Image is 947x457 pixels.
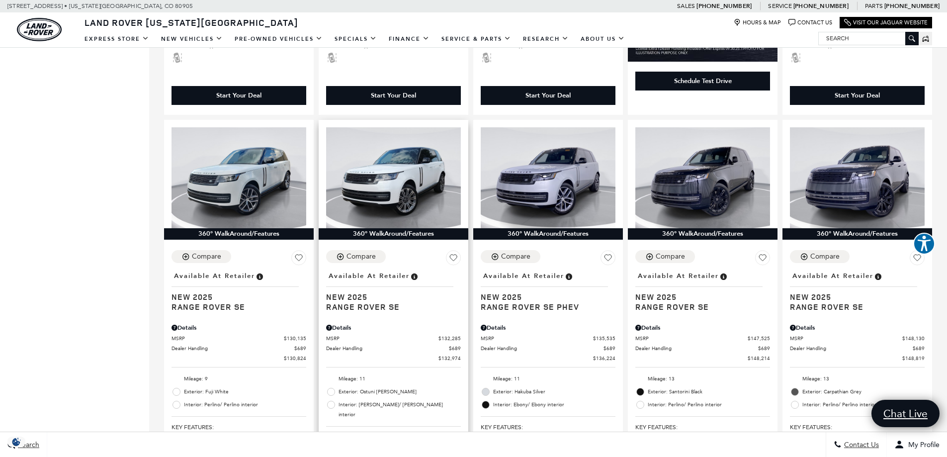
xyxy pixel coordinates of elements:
[790,422,925,433] span: Key Features :
[758,345,770,352] span: $689
[438,335,461,342] span: $132,285
[782,228,932,239] div: 360° WalkAround/Features
[790,127,925,228] img: 2025 LAND ROVER Range Rover SE
[593,335,615,342] span: $135,535
[790,269,925,312] a: Available at RetailerNew 2025Range Rover SE
[284,355,306,362] span: $130,824
[172,323,306,332] div: Pricing Details - Range Rover SE
[910,250,925,269] button: Save Vehicle
[326,355,461,362] a: $132,974
[603,345,615,352] span: $689
[192,252,221,261] div: Compare
[635,335,770,342] a: MSRP $147,525
[481,355,615,362] a: $136,224
[755,250,770,269] button: Save Vehicle
[873,271,882,281] span: Vehicle is in stock and ready for immediate delivery. Due to demand, availability is subject to c...
[493,400,615,410] span: Interior: Ebony/ Ebony interior
[719,271,728,281] span: Vehicle is in stock and ready for immediate delivery. Due to demand, availability is subject to c...
[878,407,933,420] span: Chat Live
[635,345,758,352] span: Dealer Handling
[79,30,155,48] a: EXPRESS STORE
[481,292,608,302] span: New 2025
[635,372,770,385] li: Mileage: 13
[329,30,383,48] a: Specials
[819,32,918,44] input: Search
[790,302,917,312] span: Range Rover SE
[790,345,913,352] span: Dealer Handling
[172,335,284,342] span: MSRP
[184,387,306,397] span: Exterior: Fuji White
[216,91,261,100] div: Start Your Deal
[674,77,732,86] div: Schedule Test Drive
[481,335,593,342] span: MSRP
[284,335,306,342] span: $130,135
[593,355,615,362] span: $136,224
[5,437,28,447] section: Click to Open Cookie Consent Modal
[481,323,615,332] div: Pricing Details - Range Rover SE PHEV
[802,387,925,397] span: Exterior: Carpathian Grey
[294,345,306,352] span: $689
[635,335,748,342] span: MSRP
[371,91,416,100] div: Start Your Deal
[326,269,461,312] a: Available at RetailerNew 2025Range Rover SE
[842,441,879,449] span: Contact Us
[810,252,840,261] div: Compare
[326,53,338,60] span: Lane Warning
[17,18,62,41] a: land-rover
[865,2,883,9] span: Parts
[326,345,461,352] a: Dealer Handling $689
[7,2,193,9] a: [STREET_ADDRESS] • [US_STATE][GEOGRAPHIC_DATA], CO 80905
[790,86,925,105] div: Start Your Deal
[635,127,770,228] img: 2025 LAND ROVER Range Rover SE
[677,2,695,9] span: Sales
[326,335,438,342] span: MSRP
[319,228,468,239] div: 360° WalkAround/Features
[339,400,461,420] span: Interior: [PERSON_NAME]/ [PERSON_NAME] interior
[792,271,873,281] span: Available at Retailer
[635,323,770,332] div: Pricing Details - Range Rover SE
[184,400,306,410] span: Interior: Perlino/ Perlino interior
[172,127,306,228] img: 2025 LAND ROVER Range Rover SE
[790,292,917,302] span: New 2025
[329,271,410,281] span: Available at Retailer
[346,252,376,261] div: Compare
[802,400,925,410] span: Interior: Perlino/ Perlino interior
[326,345,449,352] span: Dealer Handling
[481,53,493,60] span: Lane Warning
[748,355,770,362] span: $148,214
[326,86,461,105] div: Start Your Deal
[172,422,306,433] span: Key Features :
[174,271,255,281] span: Available at Retailer
[790,335,925,342] a: MSRP $148,130
[481,335,615,342] a: MSRP $135,535
[172,355,306,362] a: $130,824
[481,269,615,312] a: Available at RetailerNew 2025Range Rover SE PHEV
[326,323,461,332] div: Pricing Details - Range Rover SE
[326,335,461,342] a: MSRP $132,285
[326,372,461,385] li: Mileage: 11
[844,19,928,26] a: Visit Our Jaguar Website
[446,250,461,269] button: Save Vehicle
[635,345,770,352] a: Dealer Handling $689
[904,441,940,449] span: My Profile
[635,302,763,312] span: Range Rover SE
[164,228,314,239] div: 360° WalkAround/Features
[481,345,615,352] a: Dealer Handling $689
[79,16,304,28] a: Land Rover [US_STATE][GEOGRAPHIC_DATA]
[564,271,573,281] span: Vehicle is in stock and ready for immediate delivery. Due to demand, availability is subject to c...
[790,335,902,342] span: MSRP
[635,269,770,312] a: Available at RetailerNew 2025Range Rover SE
[902,355,925,362] span: $148,819
[790,250,850,263] button: Compare Vehicle
[481,127,615,228] img: 2025 LAND ROVER Range Rover SE PHEV
[17,18,62,41] img: Land Rover
[635,355,770,362] a: $148,214
[172,269,306,312] a: Available at RetailerNew 2025Range Rover SE
[449,345,461,352] span: $689
[481,372,615,385] li: Mileage: 11
[887,432,947,457] button: Open user profile menu
[291,250,306,269] button: Save Vehicle
[481,86,615,105] div: Start Your Deal
[172,292,299,302] span: New 2025
[648,387,770,397] span: Exterior: Santorini Black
